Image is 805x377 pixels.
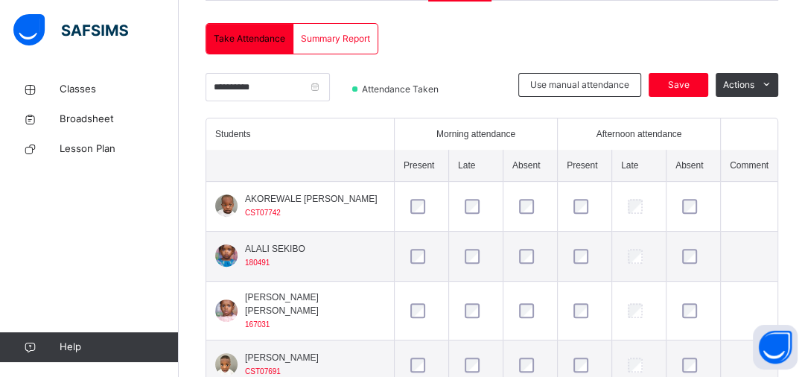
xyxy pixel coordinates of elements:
[720,150,777,182] th: Comment
[660,78,697,92] span: Save
[245,367,281,376] span: CST07691
[206,118,394,150] th: Students
[245,242,305,256] span: ALALI SEKIBO
[666,150,720,182] th: Absent
[448,150,503,182] th: Late
[13,14,128,45] img: safsims
[503,150,557,182] th: Absent
[60,112,179,127] span: Broadsheet
[245,320,270,329] span: 167031
[596,127,682,141] span: Afternoon attendance
[214,32,285,45] span: Take Attendance
[245,209,281,217] span: CST07742
[557,150,611,182] th: Present
[60,142,179,156] span: Lesson Plan
[723,78,754,92] span: Actions
[60,340,178,355] span: Help
[611,150,666,182] th: Late
[60,82,179,97] span: Classes
[360,83,443,96] span: Attendance Taken
[753,325,798,370] button: Open asap
[245,259,270,267] span: 180491
[436,127,515,141] span: Morning attendance
[245,291,385,317] span: [PERSON_NAME] [PERSON_NAME]
[301,32,370,45] span: Summary Report
[245,192,378,206] span: AKOREWALE [PERSON_NAME]
[245,351,319,364] span: [PERSON_NAME]
[394,150,448,182] th: Present
[530,78,629,92] span: Use manual attendance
